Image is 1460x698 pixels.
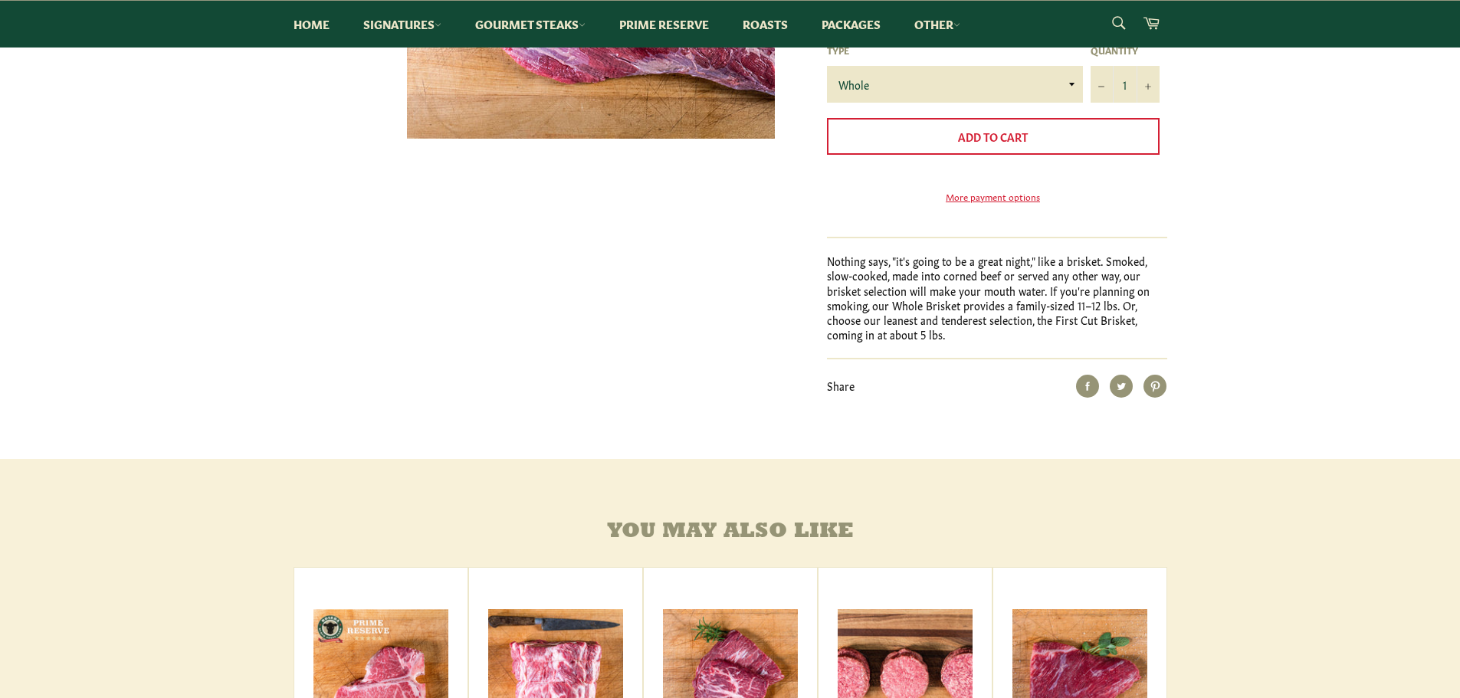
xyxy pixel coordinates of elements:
button: Add to Cart [827,118,1160,155]
a: More payment options [827,190,1160,203]
h4: You may also like [294,520,1167,544]
span: Share [827,378,855,393]
p: Nothing says, "it's going to be a great night," like a brisket. Smoked, slow-cooked, made into co... [827,254,1167,342]
button: Increase item quantity by one [1137,66,1160,103]
a: Prime Reserve [604,1,724,48]
span: Add to Cart [958,129,1028,144]
a: Signatures [348,1,457,48]
a: Gourmet Steaks [460,1,601,48]
a: Home [278,1,345,48]
a: Packages [806,1,896,48]
label: Quantity [1091,44,1160,57]
label: Type [827,44,1083,57]
button: Reduce item quantity by one [1091,66,1114,103]
a: Roasts [727,1,803,48]
a: Other [899,1,976,48]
